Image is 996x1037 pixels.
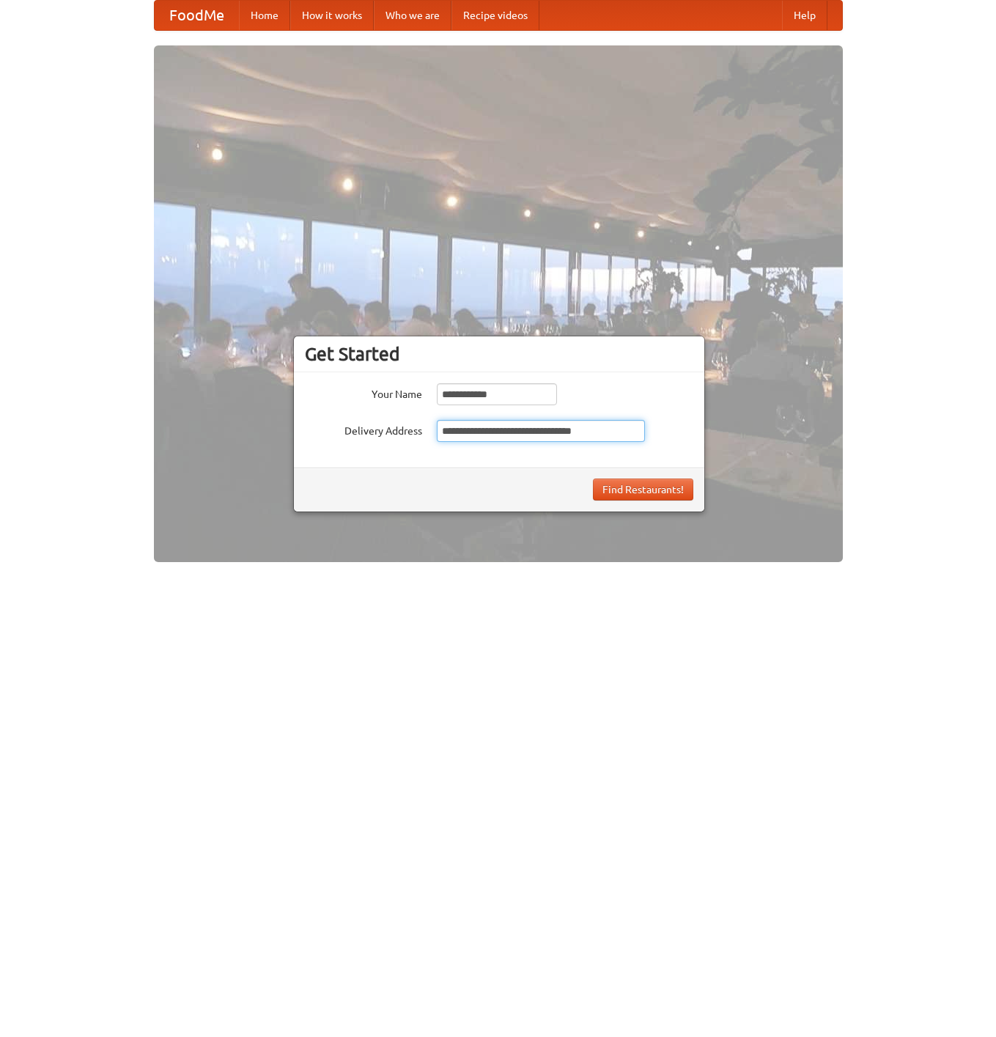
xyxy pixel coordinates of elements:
a: Who we are [374,1,451,30]
a: Recipe videos [451,1,539,30]
label: Delivery Address [305,420,422,438]
a: Help [782,1,827,30]
a: How it works [290,1,374,30]
a: FoodMe [155,1,239,30]
label: Your Name [305,383,422,402]
a: Home [239,1,290,30]
h3: Get Started [305,343,693,365]
button: Find Restaurants! [593,479,693,501]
